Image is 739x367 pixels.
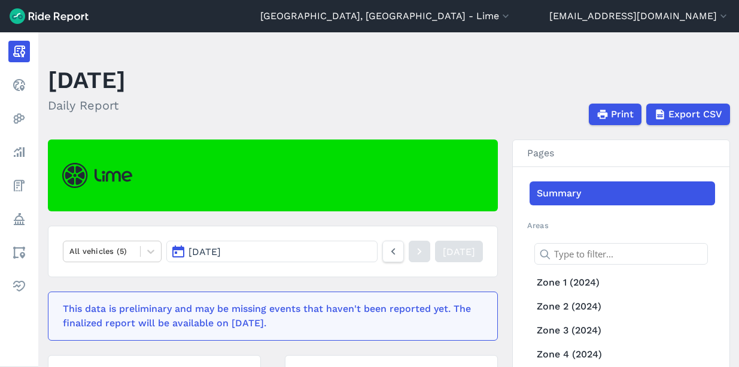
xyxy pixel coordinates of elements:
a: Zone 1 (2024) [530,271,715,295]
h2: Daily Report [48,96,126,114]
a: [DATE] [435,241,483,262]
span: Export CSV [668,107,722,122]
a: Heatmaps [8,108,30,129]
img: Lime [62,163,132,188]
a: Analyze [8,141,30,163]
span: [DATE] [188,246,221,257]
button: [GEOGRAPHIC_DATA], [GEOGRAPHIC_DATA] - Lime [260,9,512,23]
a: Areas [8,242,30,263]
a: Summary [530,181,715,205]
span: Print [611,107,634,122]
img: Ride Report [10,8,89,24]
h3: Pages [513,140,729,167]
button: Export CSV [646,104,730,125]
button: [DATE] [166,241,377,262]
a: Zone 2 (2024) [530,295,715,319]
a: Realtime [8,74,30,96]
a: Policy [8,208,30,230]
a: Health [8,275,30,297]
h1: [DATE] [48,63,126,96]
input: Type to filter... [534,243,708,265]
a: Zone 3 (2024) [530,319,715,342]
a: Fees [8,175,30,196]
button: Print [589,104,641,125]
button: [EMAIL_ADDRESS][DOMAIN_NAME] [549,9,729,23]
div: This data is preliminary and may be missing events that haven't been reported yet. The finalized ... [63,302,476,330]
a: Report [8,41,30,62]
a: Zone 4 (2024) [530,342,715,366]
h2: Areas [527,220,715,231]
